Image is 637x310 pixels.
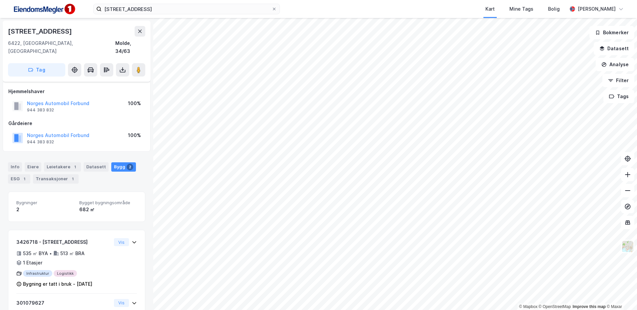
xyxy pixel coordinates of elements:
[573,304,606,309] a: Improve this map
[8,63,65,77] button: Tag
[16,299,111,307] div: 301079627
[128,131,141,139] div: 100%
[11,2,77,17] img: F4PB6Px+NJ5v8B7XTbfpPpyloAAAAASUVORK5CYII=
[621,240,634,253] img: Z
[23,259,42,267] div: 1 Etasjer
[127,164,133,170] div: 2
[519,304,537,309] a: Mapbox
[578,5,616,13] div: [PERSON_NAME]
[128,99,141,107] div: 100%
[8,87,145,95] div: Hjemmelshaver
[548,5,560,13] div: Bolig
[16,200,74,206] span: Bygninger
[596,58,634,71] button: Analyse
[69,176,76,182] div: 1
[25,162,41,172] div: Eiere
[27,107,54,113] div: 944 383 832
[111,162,136,172] div: Bygg
[60,249,85,257] div: 513 ㎡ BRA
[8,26,73,37] div: [STREET_ADDRESS]
[102,4,272,14] input: Søk på adresse, matrikkel, gårdeiere, leietakere eller personer
[8,162,22,172] div: Info
[49,251,52,256] div: •
[539,304,571,309] a: OpenStreetMap
[509,5,533,13] div: Mine Tags
[602,74,634,87] button: Filter
[594,42,634,55] button: Datasett
[21,176,28,182] div: 1
[16,238,111,246] div: 3426718 - [STREET_ADDRESS]
[8,119,145,127] div: Gårdeiere
[8,174,30,184] div: ESG
[114,238,129,246] button: Vis
[604,278,637,310] div: Kontrollprogram for chat
[16,206,74,214] div: 2
[33,174,79,184] div: Transaksjoner
[115,39,145,55] div: Molde, 34/63
[603,90,634,103] button: Tags
[114,299,129,307] button: Vis
[23,249,48,257] div: 535 ㎡ BYA
[27,139,54,145] div: 944 383 832
[84,162,109,172] div: Datasett
[23,280,92,288] div: Bygning er tatt i bruk - [DATE]
[72,164,78,170] div: 1
[589,26,634,39] button: Bokmerker
[44,162,81,172] div: Leietakere
[79,206,137,214] div: 682 ㎡
[485,5,495,13] div: Kart
[79,200,137,206] span: Bygget bygningsområde
[604,278,637,310] iframe: Chat Widget
[8,39,115,55] div: 6422, [GEOGRAPHIC_DATA], [GEOGRAPHIC_DATA]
